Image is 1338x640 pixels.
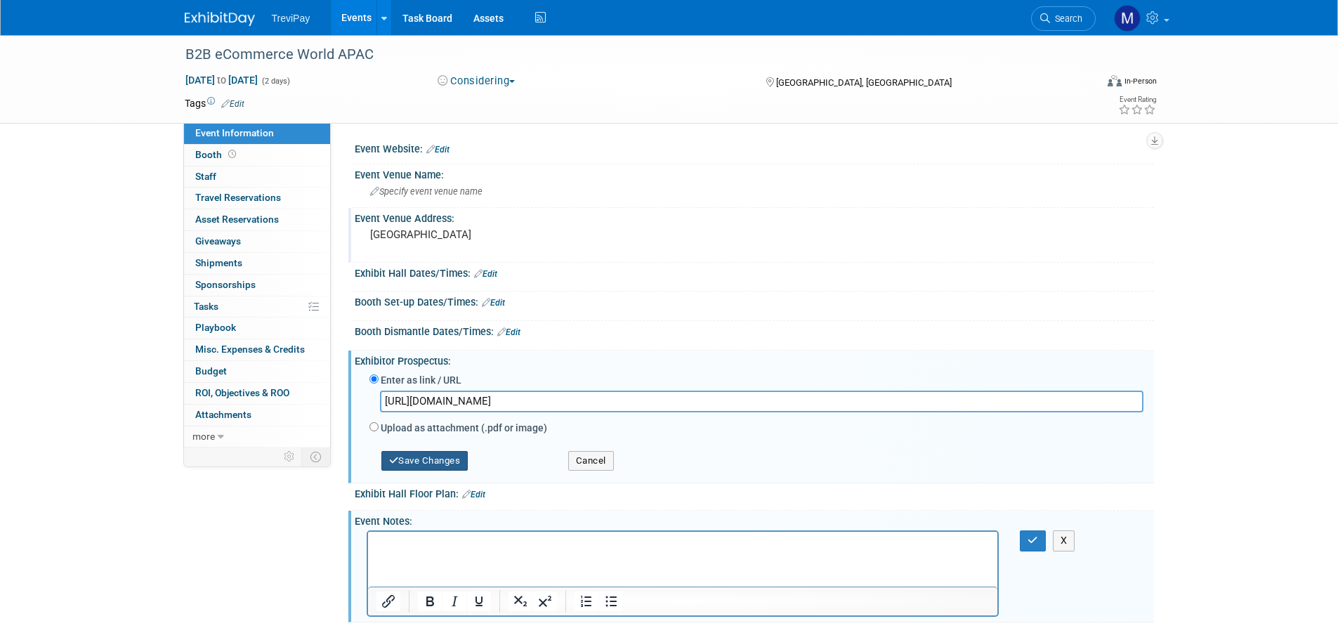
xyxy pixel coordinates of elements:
[195,127,274,138] span: Event Information
[1013,73,1157,94] div: Event Format
[568,451,614,471] button: Cancel
[184,275,330,296] a: Sponsorships
[194,301,218,312] span: Tasks
[215,74,228,86] span: to
[195,149,239,160] span: Booth
[381,373,461,387] label: Enter as link / URL
[370,228,672,241] pre: [GEOGRAPHIC_DATA]
[1118,96,1156,103] div: Event Rating
[497,327,520,337] a: Edit
[184,188,330,209] a: Travel Reservations
[1124,76,1157,86] div: In-Person
[599,592,623,611] button: Bullet list
[195,322,236,333] span: Playbook
[355,208,1154,226] div: Event Venue Address:
[575,592,598,611] button: Numbered list
[355,483,1154,502] div: Exhibit Hall Floor Plan:
[355,164,1154,182] div: Event Venue Name:
[1053,530,1075,551] button: X
[277,448,302,466] td: Personalize Event Tab Strip
[433,74,520,89] button: Considering
[184,361,330,382] a: Budget
[195,279,256,290] span: Sponsorships
[442,592,466,611] button: Italic
[355,263,1154,281] div: Exhibit Hall Dates/Times:
[533,592,557,611] button: Superscript
[355,292,1154,310] div: Booth Set-up Dates/Times:
[184,166,330,188] a: Staff
[184,209,330,230] a: Asset Reservations
[192,431,215,442] span: more
[482,298,505,308] a: Edit
[195,192,281,203] span: Travel Reservations
[184,145,330,166] a: Booth
[184,231,330,252] a: Giveaways
[195,344,305,355] span: Misc. Expenses & Credits
[355,511,1154,528] div: Event Notes:
[195,214,279,225] span: Asset Reservations
[261,77,290,86] span: (2 days)
[184,253,330,274] a: Shipments
[509,592,532,611] button: Subscript
[195,365,227,377] span: Budget
[184,339,330,360] a: Misc. Expenses & Credits
[355,321,1154,339] div: Booth Dismantle Dates/Times:
[301,448,330,466] td: Toggle Event Tabs
[426,145,450,155] a: Edit
[195,171,216,182] span: Staff
[195,409,251,420] span: Attachments
[467,592,491,611] button: Underline
[381,421,547,435] label: Upload as attachment (.pdf or image)
[185,96,244,110] td: Tags
[355,138,1154,157] div: Event Website:
[1108,75,1122,86] img: Format-Inperson.png
[368,532,998,587] iframe: Rich Text Area
[370,186,483,197] span: Specify event venue name
[185,74,258,86] span: [DATE] [DATE]
[195,235,241,247] span: Giveaways
[776,77,952,88] span: [GEOGRAPHIC_DATA], [GEOGRAPHIC_DATA]
[184,383,330,404] a: ROI, Objectives & ROO
[474,269,497,279] a: Edit
[221,99,244,109] a: Edit
[184,426,330,448] a: more
[418,592,442,611] button: Bold
[184,123,330,144] a: Event Information
[272,13,310,24] span: TreviPay
[376,592,400,611] button: Insert/edit link
[462,490,485,499] a: Edit
[1114,5,1141,32] img: Maiia Khasina
[225,149,239,159] span: Booth not reserved yet
[184,405,330,426] a: Attachments
[184,318,330,339] a: Playbook
[195,257,242,268] span: Shipments
[195,387,289,398] span: ROI, Objectives & ROO
[184,296,330,318] a: Tasks
[1050,13,1082,24] span: Search
[355,351,1154,368] div: Exhibitor Prospectus:
[185,12,255,26] img: ExhibitDay
[181,42,1075,67] div: B2B eCommerce World APAC
[381,451,468,471] button: Save Changes
[1031,6,1096,31] a: Search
